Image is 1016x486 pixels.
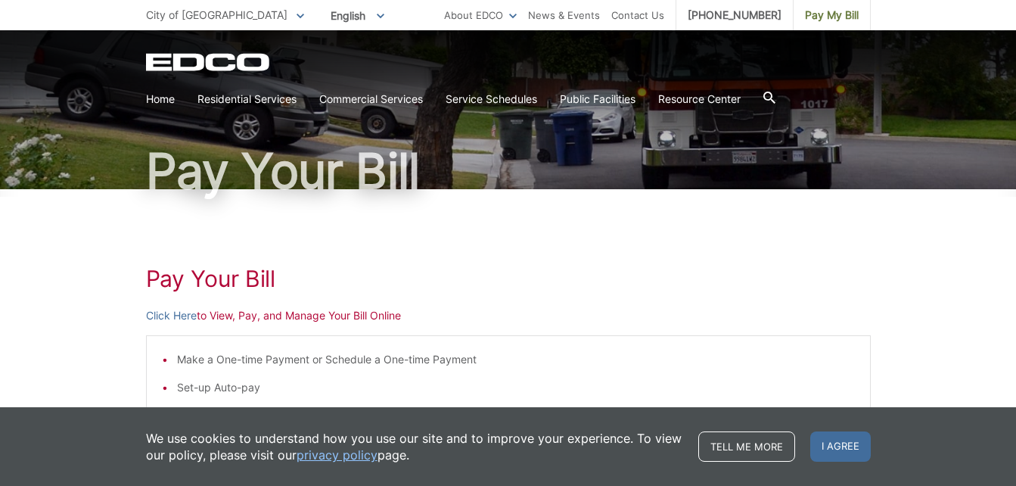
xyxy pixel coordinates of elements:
p: We use cookies to understand how you use our site and to improve your experience. To view our pol... [146,430,683,463]
span: English [319,3,396,28]
a: Home [146,91,175,107]
span: City of [GEOGRAPHIC_DATA] [146,8,287,21]
li: Set-up Auto-pay [177,379,855,396]
h1: Pay Your Bill [146,265,871,292]
li: Make a One-time Payment or Schedule a One-time Payment [177,351,855,368]
span: I agree [810,431,871,462]
a: Click Here [146,307,197,324]
a: Tell me more [698,431,795,462]
a: News & Events [528,7,600,23]
a: Residential Services [197,91,297,107]
a: Resource Center [658,91,741,107]
span: Pay My Bill [805,7,859,23]
a: EDCD logo. Return to the homepage. [146,53,272,71]
a: Commercial Services [319,91,423,107]
p: to View, Pay, and Manage Your Bill Online [146,307,871,324]
a: privacy policy [297,447,378,463]
h1: Pay Your Bill [146,147,871,195]
a: Contact Us [611,7,664,23]
a: Public Facilities [560,91,635,107]
a: About EDCO [444,7,517,23]
a: Service Schedules [446,91,537,107]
